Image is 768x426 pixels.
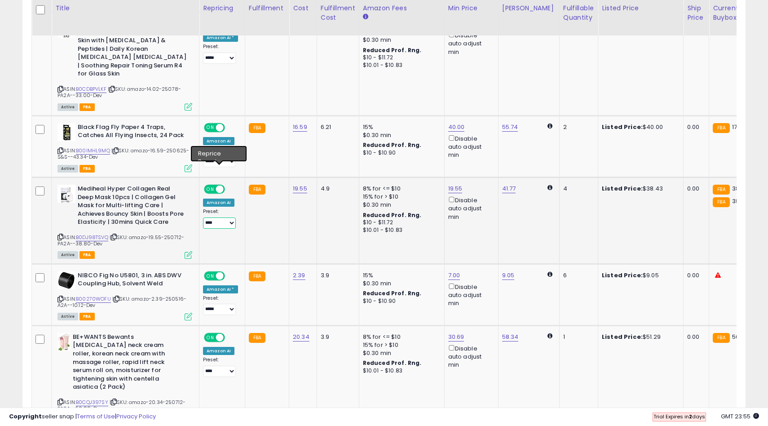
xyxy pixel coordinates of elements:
[732,123,746,131] span: 17.88
[78,185,187,229] b: Mediheal Hyper Collagen Real Deep Mask 10pcs | Collagen Gel Mask for Multi-lifting Care | Achieve...
[224,186,238,193] span: OFF
[321,4,355,22] div: Fulfillment Cost
[363,341,437,349] div: 15% for > $10
[502,333,519,342] a: 58.34
[502,123,518,132] a: 55.74
[363,226,437,234] div: $10.01 - $10.83
[448,282,491,308] div: Disable auto adjust min
[293,271,305,280] a: 2.39
[363,141,422,149] b: Reduced Prof. Rng.
[203,347,234,355] div: Amazon AI
[602,123,676,131] div: $40.00
[76,399,108,406] a: B0CQJ397SY
[502,184,516,193] a: 41.77
[203,199,234,207] div: Amazon AI
[249,271,265,281] small: FBA
[78,271,187,290] b: NIBCO Fig No U5801, 3 in. ABS DWV Coupling Hub, Solvent Weld
[224,333,238,341] span: OFF
[363,62,437,69] div: $10.01 - $10.83
[363,54,437,62] div: $10 - $11.72
[57,295,186,309] span: | SKU: amazo-2.39-250516-A2A--10.12-Dev
[9,412,42,421] strong: Copyright
[249,123,265,133] small: FBA
[321,185,352,193] div: 4.9
[602,185,676,193] div: $38.43
[321,333,352,341] div: 3.9
[76,85,106,93] a: B0CDBPVLKF
[363,297,437,305] div: $10 - $10.90
[293,333,309,342] a: 20.34
[203,44,238,64] div: Preset:
[205,124,216,132] span: ON
[363,271,437,280] div: 15%
[57,271,192,319] div: ASIN:
[57,333,71,351] img: 31Qa8GadatL._SL40_.jpg
[687,333,702,341] div: 0.00
[321,123,352,131] div: 6.21
[687,123,702,131] div: 0.00
[293,4,313,13] div: Cost
[689,413,692,420] b: 2
[77,412,115,421] a: Terms of Use
[203,357,238,377] div: Preset:
[448,123,465,132] a: 40.00
[57,399,185,412] span: | SKU: amazo-20.34-250712-PA2A--56.99-Dev
[79,251,95,259] span: FBA
[321,271,352,280] div: 3.9
[448,271,460,280] a: 7.00
[363,13,368,21] small: Amazon Fees.
[55,4,195,13] div: Title
[713,4,759,22] div: Current Buybox Price
[563,185,591,193] div: 4
[363,4,441,13] div: Amazon Fees
[363,289,422,297] b: Reduced Prof. Rng.
[224,272,238,280] span: OFF
[363,46,422,54] b: Reduced Prof. Rng.
[713,197,729,207] small: FBA
[363,149,437,157] div: $10 - $10.90
[602,271,676,280] div: $9.05
[79,103,95,111] span: FBA
[57,234,184,247] span: | SKU: amazo-19.55-250712-PA2A--38.80-Dev
[203,285,238,293] div: Amazon AI *
[9,413,156,421] div: seller snap | |
[448,333,464,342] a: 30.69
[732,333,748,341] span: 56.99
[57,185,192,258] div: ASIN:
[687,271,702,280] div: 0.00
[73,333,182,394] b: BE+WANTS Bewants [MEDICAL_DATA] neck cream roller, korean neck cream with massage roller, rapid l...
[563,4,594,22] div: Fulfillable Quantity
[448,195,491,221] div: Disable auto adjust min
[602,4,680,13] div: Listed Price
[687,4,705,22] div: Ship Price
[602,333,676,341] div: $51.29
[249,333,265,343] small: FBA
[363,131,437,139] div: $0.30 min
[602,271,643,280] b: Listed Price:
[249,185,265,195] small: FBA
[78,20,187,80] b: DERMAFIRM Bakuchiol [MEDICAL_DATA] Serum for Glass Skin with [MEDICAL_DATA] & Peptides | Daily Ko...
[57,85,181,99] span: | SKU: amazo-14.02-25078-PA2A--33.00-Dev
[203,34,238,42] div: Amazon AI *
[57,103,78,111] span: All listings currently available for purchase on Amazon
[363,36,437,44] div: $0.30 min
[713,123,729,133] small: FBA
[293,184,307,193] a: 19.55
[203,295,238,315] div: Preset:
[57,165,78,173] span: All listings currently available for purchase on Amazon
[563,123,591,131] div: 2
[563,271,591,280] div: 6
[57,123,192,171] div: ASIN:
[203,147,238,167] div: Preset:
[78,123,187,142] b: Black Flag Fly Paper 4 Traps, Catches All Flying Insects, 24 Pack
[713,333,729,343] small: FBA
[205,272,216,280] span: ON
[57,20,192,110] div: ASIN:
[57,123,75,141] img: 418zIW2IIHL._SL40_.jpg
[76,295,111,303] a: B00270WOFU
[203,137,234,145] div: Amazon AI
[205,333,216,341] span: ON
[653,413,705,420] span: Trial Expires in days
[76,147,110,155] a: B00IMHL9MQ
[502,4,556,13] div: [PERSON_NAME]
